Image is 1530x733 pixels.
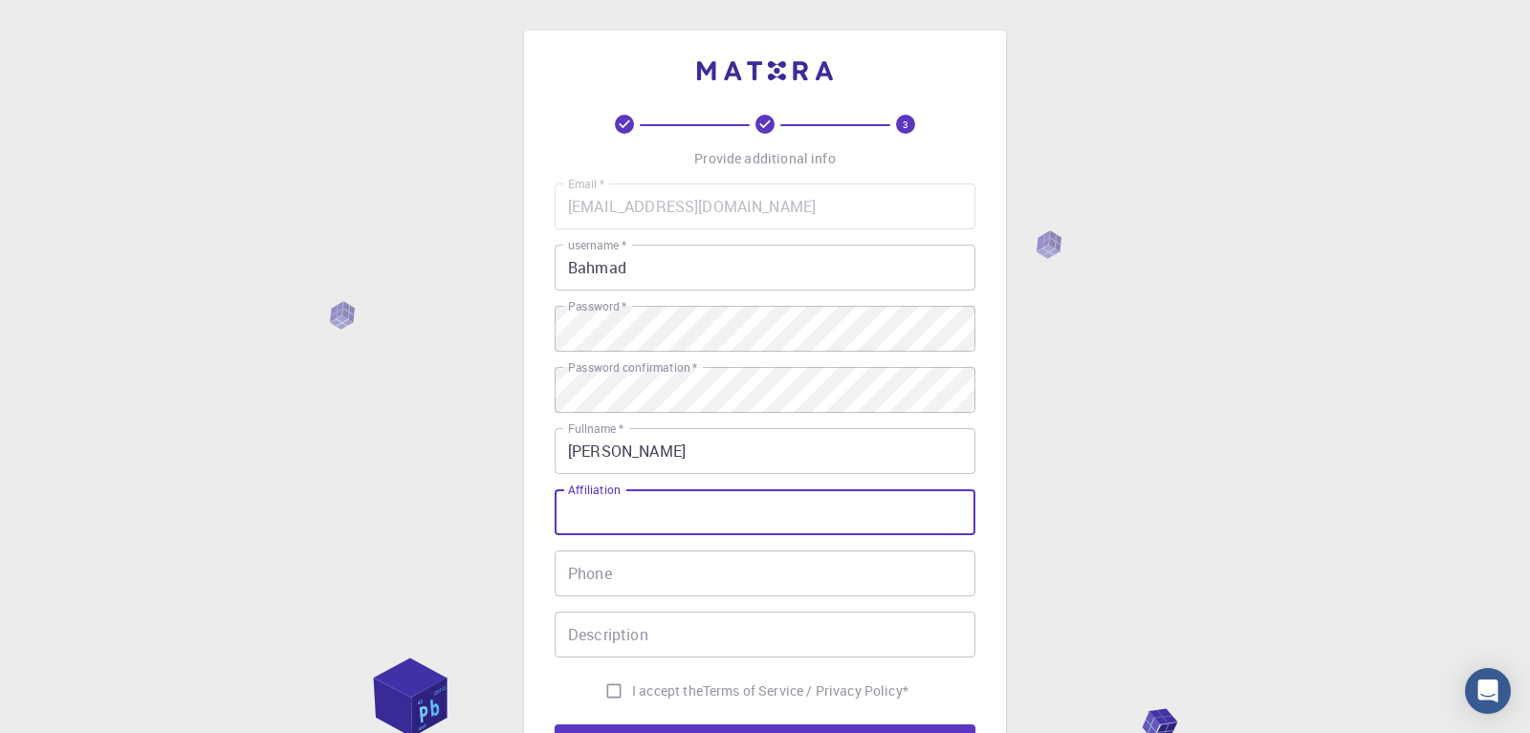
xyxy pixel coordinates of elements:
label: Password confirmation [568,359,697,376]
text: 3 [903,118,908,131]
span: I accept the [632,681,703,701]
label: Fullname [568,420,623,437]
label: Affiliation [568,482,620,498]
label: Email [568,176,604,192]
label: username [568,237,626,253]
p: Terms of Service / Privacy Policy * [703,681,908,701]
label: Password [568,298,626,314]
a: Terms of Service / Privacy Policy* [703,681,908,701]
p: Provide additional info [694,149,835,168]
div: Open Intercom Messenger [1465,668,1511,714]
